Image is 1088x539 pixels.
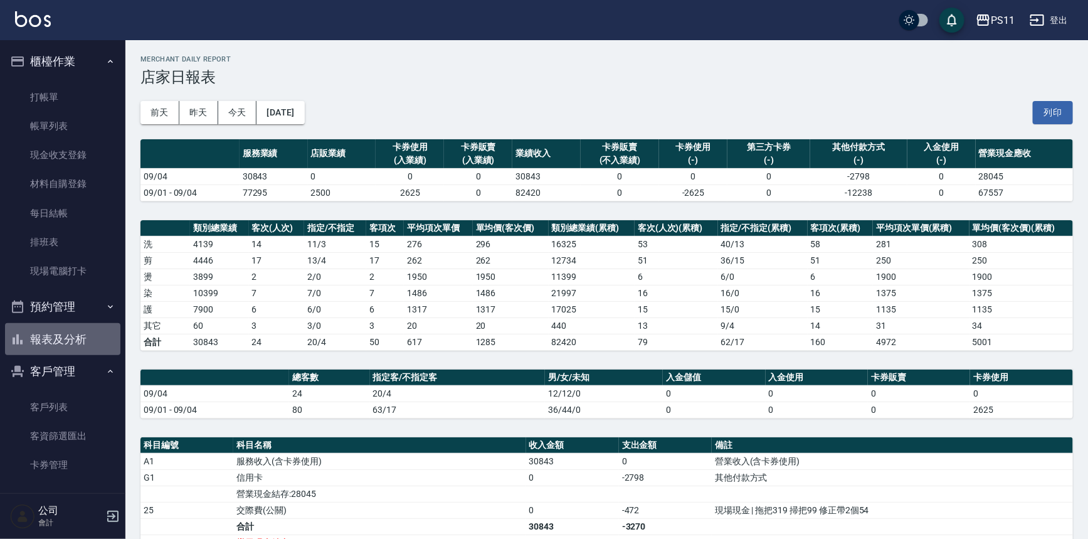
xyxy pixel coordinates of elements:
td: 30843 [190,334,248,350]
td: 合計 [233,518,526,535]
th: 客項次(累積) [808,220,874,237]
td: 16325 [549,236,635,252]
div: (入業績) [379,154,441,167]
td: 63/17 [370,402,546,418]
td: 洗 [140,236,190,252]
th: 平均項次單價 [404,220,472,237]
td: 30843 [512,168,581,184]
th: 單均價(客次價) [473,220,549,237]
td: 296 [473,236,549,252]
td: 11 / 3 [304,236,366,252]
th: 客項次 [366,220,404,237]
td: 281 [873,236,969,252]
td: 51 [635,252,718,269]
td: 交際費(公關) [233,502,526,518]
td: 20/4 [304,334,366,350]
td: 25 [140,502,233,518]
td: 12734 [549,252,635,269]
td: 0 [868,402,970,418]
p: 會計 [38,517,102,528]
td: -12238 [810,184,907,201]
button: 客戶管理 [5,355,120,388]
td: 7 [366,285,404,301]
td: 6 [635,269,718,285]
td: 13 / 4 [304,252,366,269]
td: 2625 [970,402,1073,418]
div: PS11 [991,13,1015,28]
button: save [939,8,964,33]
td: 20/4 [370,385,546,402]
td: -472 [619,502,712,518]
a: 客資篩選匯出 [5,422,120,451]
td: 0 [663,385,765,402]
button: 前天 [140,101,179,124]
td: -3270 [619,518,712,535]
button: 行銷工具 [5,485,120,518]
td: 0 [526,469,619,486]
div: (-) [731,154,807,167]
div: 卡券使用 [379,141,441,154]
td: 51 [808,252,874,269]
td: 7900 [190,301,248,318]
button: 櫃檯作業 [5,45,120,78]
a: 打帳單 [5,83,120,112]
th: 卡券使用 [970,370,1073,386]
td: 6 [808,269,874,285]
td: 36/44/0 [545,402,663,418]
td: 16 / 0 [718,285,808,301]
th: 備註 [712,437,1073,454]
th: 類別總業績 [190,220,248,237]
a: 排班表 [5,228,120,257]
td: 營業收入(含卡券使用) [712,453,1073,469]
td: 6 [366,301,404,318]
td: 0 [907,168,976,184]
td: 14 [249,236,304,252]
td: 3 [366,318,404,334]
td: 1375 [969,285,1073,301]
td: 0 [727,168,810,184]
td: 6 / 0 [304,301,366,318]
th: 業績收入 [512,139,581,169]
td: 250 [873,252,969,269]
td: 20 [404,318,472,334]
div: 第三方卡券 [731,141,807,154]
td: 0 [444,184,512,201]
img: Logo [15,11,51,27]
td: 79 [635,334,718,350]
div: (-) [813,154,904,167]
td: 1285 [473,334,549,350]
td: 7 [249,285,304,301]
td: 2 [366,269,404,285]
td: 31 [873,318,969,334]
td: 0 [581,168,659,184]
td: 58 [808,236,874,252]
button: PS11 [971,8,1020,33]
td: 82420 [549,334,635,350]
th: 服務業績 [240,139,308,169]
th: 客次(人次) [249,220,304,237]
td: 1375 [873,285,969,301]
td: 77295 [240,184,308,201]
td: 14 [808,318,874,334]
button: [DATE] [256,101,304,124]
th: 類別總業績(累積) [549,220,635,237]
td: 16 [635,285,718,301]
td: 17025 [549,301,635,318]
a: 客戶列表 [5,393,120,422]
td: 燙 [140,269,190,285]
td: 其他付款方式 [712,469,1073,486]
th: 科目名稱 [233,437,526,454]
th: 卡券販賣 [868,370,970,386]
td: 0 [659,168,727,184]
td: 染 [140,285,190,301]
td: 0 [868,385,970,402]
td: 12/12/0 [545,385,663,402]
th: 男/女/未知 [545,370,663,386]
td: 1135 [969,301,1073,318]
td: 3 / 0 [304,318,366,334]
td: 13 [635,318,718,334]
td: 0 [727,184,810,201]
a: 每日結帳 [5,199,120,228]
td: 剪 [140,252,190,269]
td: 0 [526,502,619,518]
